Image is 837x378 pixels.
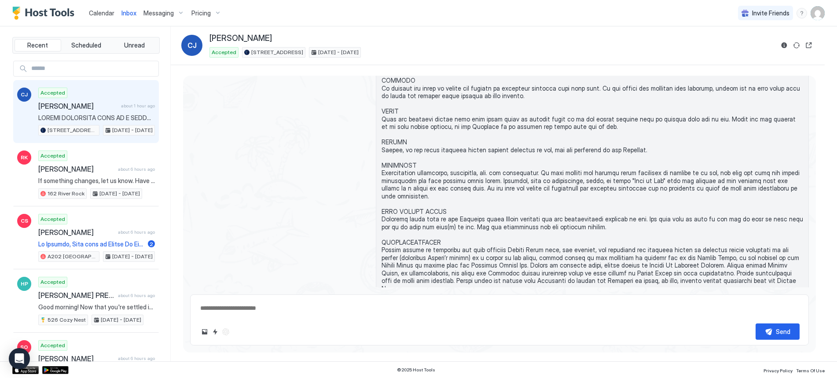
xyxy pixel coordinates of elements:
[764,365,793,374] a: Privacy Policy
[796,368,825,373] span: Terms Of Use
[42,366,69,374] a: Google Play Store
[15,39,61,51] button: Recent
[143,9,174,17] span: Messaging
[112,253,153,261] span: [DATE] - [DATE]
[40,152,65,160] span: Accepted
[804,40,814,51] button: Open reservation
[12,7,78,20] a: Host Tools Logo
[38,240,144,248] span: Lo Ipsumdo, Sita cons ad Elitse Do Eiusmodt Incidid’ Utla’e Dol Magn Aliqu en adminim veniamquisn...
[776,327,790,336] div: Send
[12,366,39,374] a: App Store
[811,6,825,20] div: User profile
[48,126,97,134] span: [STREET_ADDRESS]
[397,367,435,373] span: © 2025 Host Tools
[318,48,359,56] span: [DATE] - [DATE]
[118,293,155,298] span: about 6 hours ago
[9,348,30,369] div: Open Intercom Messenger
[89,8,114,18] a: Calendar
[112,126,153,134] span: [DATE] - [DATE]
[121,9,136,17] span: Inbox
[756,323,800,340] button: Send
[118,166,155,172] span: about 6 hours ago
[797,8,807,18] div: menu
[209,33,272,44] span: [PERSON_NAME]
[89,9,114,17] span: Calendar
[752,9,789,17] span: Invite Friends
[121,103,155,109] span: about 1 hour ago
[21,91,28,99] span: CJ
[101,316,141,324] span: [DATE] - [DATE]
[791,40,802,51] button: Sync reservation
[48,316,86,324] span: 526 Cozy Nest
[40,341,65,349] span: Accepted
[210,327,220,337] button: Quick reply
[38,165,114,173] span: [PERSON_NAME]
[21,154,28,161] span: RK
[40,89,65,97] span: Accepted
[779,40,789,51] button: Reservation information
[191,9,211,17] span: Pricing
[38,114,155,122] span: LOREMI DOLORSITA CONS AD E SEDDOEIU TEMPOR INCIDIDUN UTLAB ETD MAGNA ALIQUAEN ADMINIMV QUISNO EXE...
[764,368,793,373] span: Privacy Policy
[121,8,136,18] a: Inbox
[99,190,140,198] span: [DATE] - [DATE]
[38,102,117,110] span: [PERSON_NAME]
[48,253,97,261] span: A202 [GEOGRAPHIC_DATA]
[796,365,825,374] a: Terms Of Use
[40,278,65,286] span: Accepted
[63,39,110,51] button: Scheduled
[21,280,28,288] span: HP
[48,190,84,198] span: 162 River Rock
[27,41,48,49] span: Recent
[71,41,101,49] span: Scheduled
[199,327,210,337] button: Upload image
[187,40,197,51] span: CJ
[38,354,114,363] span: [PERSON_NAME]
[212,48,236,56] span: Accepted
[21,217,28,225] span: CS
[111,39,158,51] button: Unread
[20,343,28,351] span: SO
[38,291,114,300] span: [PERSON_NAME] PREVIOUS BOOKING
[40,215,65,223] span: Accepted
[150,241,153,247] span: 2
[124,41,145,49] span: Unread
[118,356,155,361] span: about 6 hours ago
[38,228,114,237] span: [PERSON_NAME]
[38,177,155,185] span: If something changes, let us know. Have a great day!
[38,303,155,311] span: Good morning! Now that you're settled in and getting familiar with the property, we wanted to rem...
[28,61,158,76] input: Input Field
[251,48,303,56] span: [STREET_ADDRESS]
[12,37,160,54] div: tab-group
[118,229,155,235] span: about 6 hours ago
